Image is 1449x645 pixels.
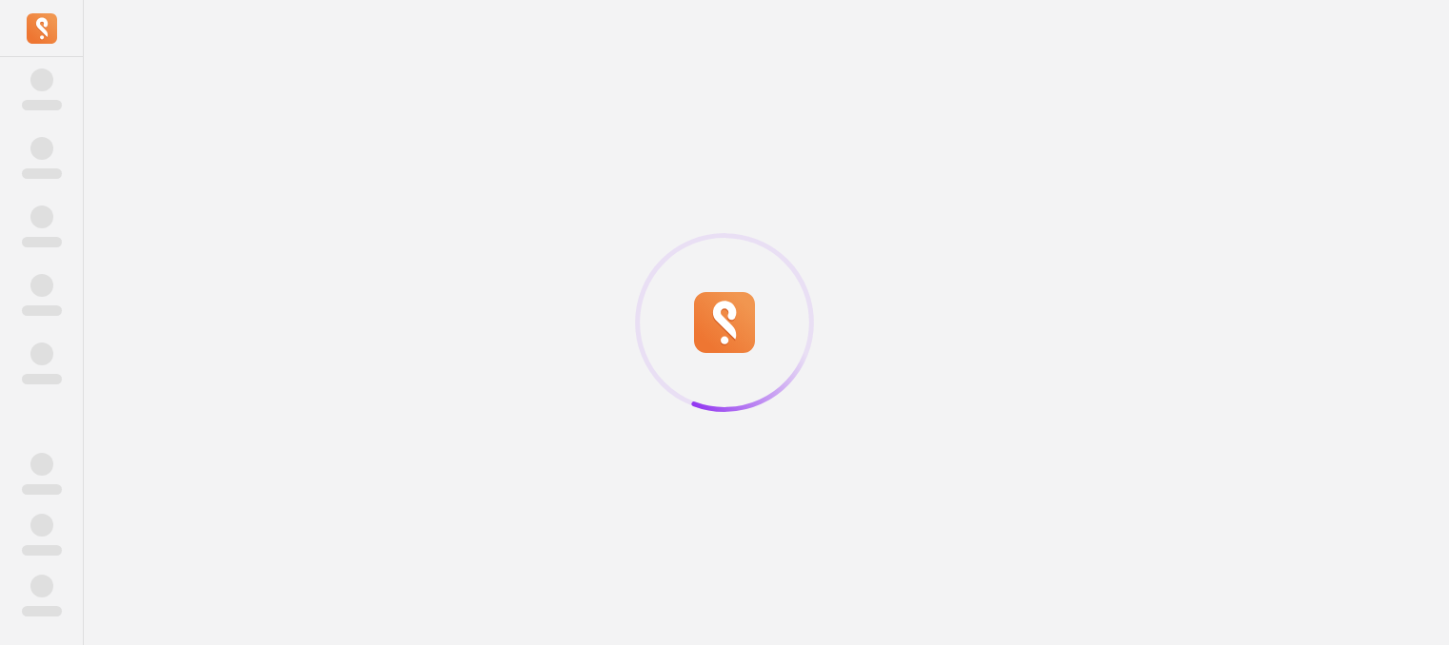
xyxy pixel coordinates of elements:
[22,305,62,316] span: ‌
[22,374,62,384] span: ‌
[22,606,62,616] span: ‌
[30,137,53,160] span: ‌
[30,342,53,365] span: ‌
[30,453,53,476] span: ‌
[22,484,62,495] span: ‌
[30,205,53,228] span: ‌
[22,237,62,247] span: ‌
[30,575,53,597] span: ‌
[30,68,53,91] span: ‌
[22,100,62,110] span: ‌
[22,545,62,556] span: ‌
[30,514,53,537] span: ‌
[30,274,53,297] span: ‌
[22,168,62,179] span: ‌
